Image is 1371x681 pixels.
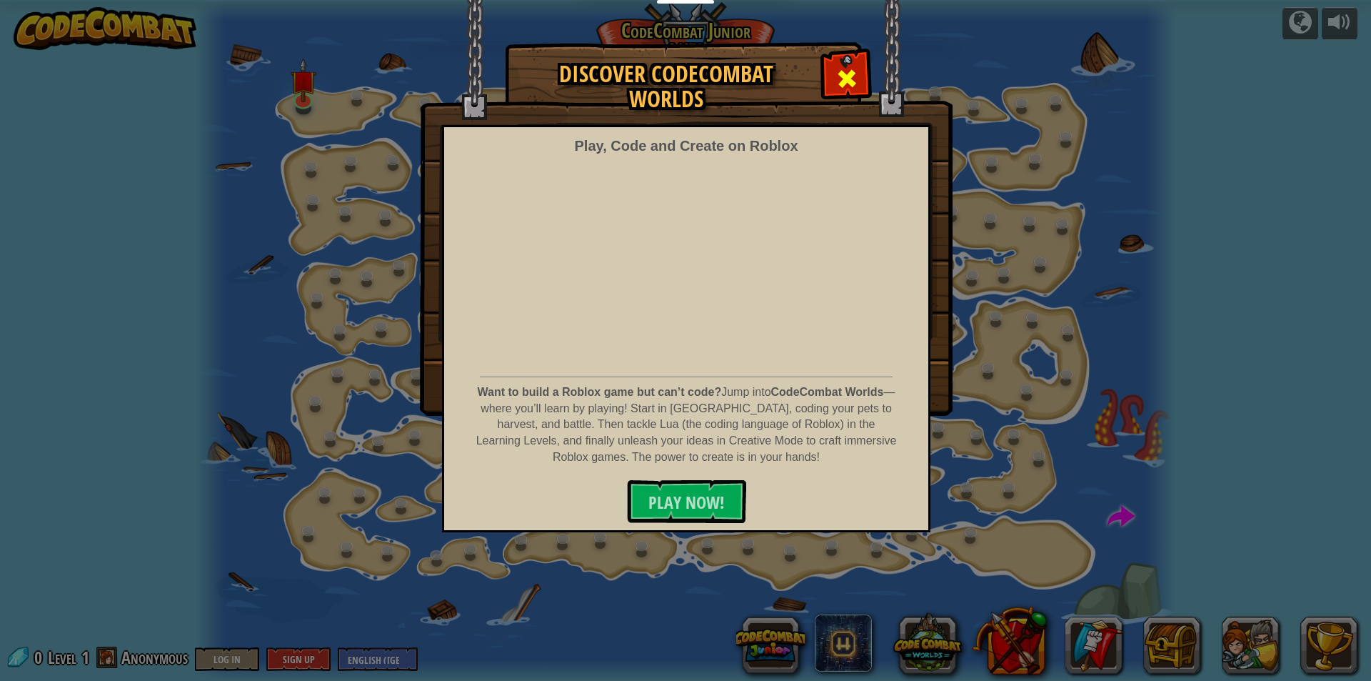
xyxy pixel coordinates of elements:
[771,386,884,398] strong: CodeCombat Worlds
[574,136,798,156] div: Play, Code and Create on Roblox
[475,384,898,466] p: Jump into — where you’ll learn by playing! Start in [GEOGRAPHIC_DATA], coding your pets to harves...
[627,480,746,523] button: PLAY NOW!
[478,386,722,398] strong: Want to build a Roblox game but can’t code?
[648,491,725,514] span: PLAY NOW!
[520,61,813,111] h1: Discover CodeCombat Worlds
